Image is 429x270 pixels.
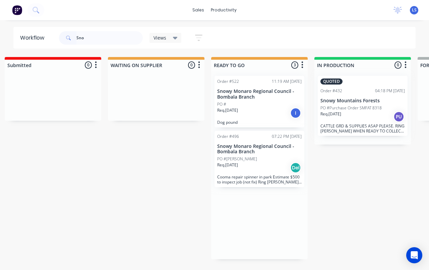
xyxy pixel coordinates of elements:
input: Search for orders... [76,31,143,45]
p: PO # [217,101,226,107]
p: Cooma repair spinner in park Estimate $500 to inspect job (not fix) Ring [PERSON_NAME] ( may need... [217,174,302,184]
div: sales [189,5,207,15]
p: Dog pound [217,120,302,125]
span: LS [412,7,417,13]
div: Order #496 [217,133,239,140]
div: productivity [207,5,240,15]
div: Workflow [20,34,48,42]
div: 11:19 AM [DATE] [272,78,302,85]
div: Order #52211:19 AM [DATE]Snowy Monaro Regional Council - Bombala BranchPO #Req.[DATE]IDog pound [214,76,304,127]
img: Factory [12,5,22,15]
p: Req. [DATE] [217,107,238,113]
span: Views [154,34,166,41]
div: 07:22 PM [DATE] [272,133,302,140]
p: Snowy Monaro Regional Council - Bombala Branch [217,89,302,100]
p: Snowy Monaro Regional Council - Bombala Branch [217,144,302,155]
div: Order #49607:22 PM [DATE]Snowy Monaro Regional Council - Bombala BranchPO #[PERSON_NAME]Req.[DATE... [214,131,304,187]
p: PO #[PERSON_NAME] [217,156,257,162]
div: I [290,108,301,118]
p: Req. [DATE] [217,162,238,168]
div: Open Intercom Messenger [406,247,422,263]
div: Order #522 [217,78,239,85]
div: Del [290,162,301,173]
